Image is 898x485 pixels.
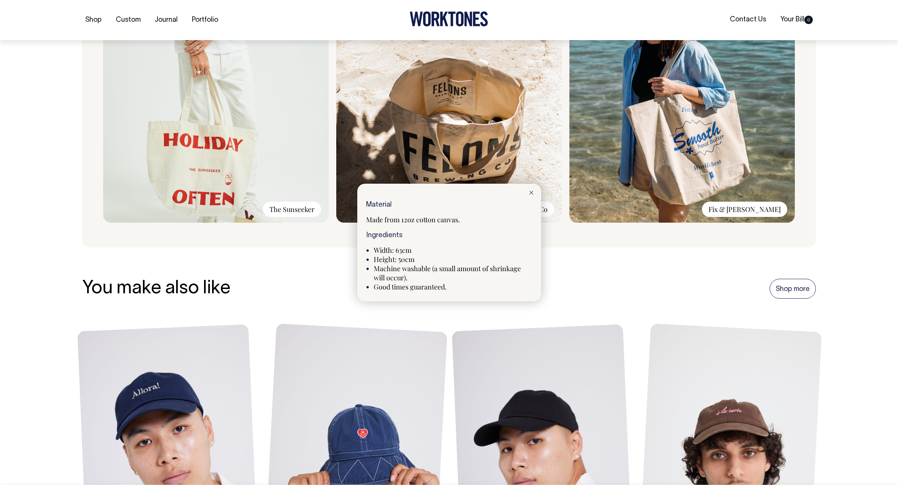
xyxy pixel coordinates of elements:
[374,264,521,282] span: Machine washable (a small amount of shrinkage will occur).
[366,232,402,239] span: Ingredients
[374,246,412,255] span: Width: 63cm
[777,13,816,26] a: Your Bill0
[366,215,460,224] span: Made from 12oz cotton canvas.
[152,14,181,26] a: Journal
[727,13,769,26] a: Contact Us
[804,16,813,24] span: 0
[113,14,144,26] a: Custom
[374,255,415,264] span: Height: 50cm
[366,202,392,208] span: Material
[374,282,447,291] span: Good times guaranteed.
[189,14,221,26] a: Portfolio
[82,14,105,26] a: Shop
